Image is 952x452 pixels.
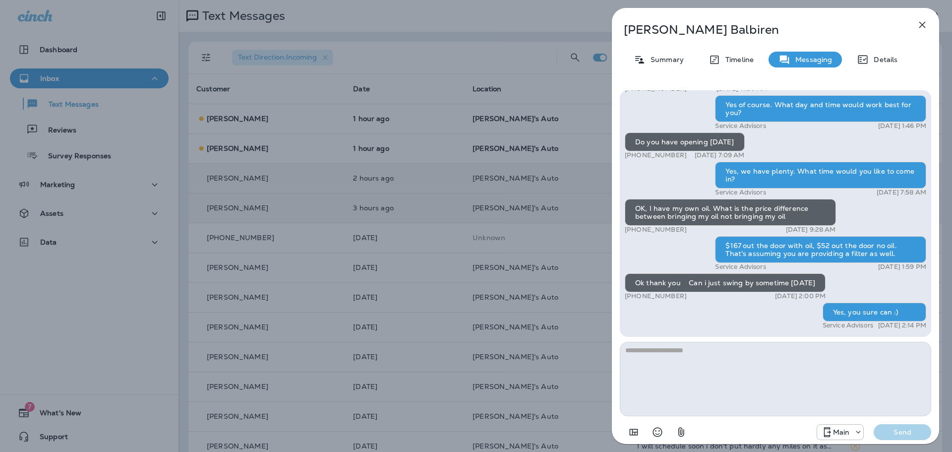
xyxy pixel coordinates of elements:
[715,95,926,122] div: Yes of course. What day and time would work best for you?
[786,226,836,234] p: [DATE] 9:28 AM
[624,23,894,37] p: [PERSON_NAME] Balbiren
[625,132,745,151] div: Do you have opening [DATE]
[646,56,684,64] p: Summary
[720,56,754,64] p: Timeline
[878,322,926,329] p: [DATE] 2:14 PM
[877,189,926,196] p: [DATE] 7:58 AM
[648,422,667,442] button: Select an emoji
[715,263,766,271] p: Service Advisors
[790,56,832,64] p: Messaging
[715,162,926,189] div: Yes, we have plenty. What time would you like to come in?
[625,273,826,292] div: Ok thank you Can i just swing by sometime [DATE]
[878,263,926,271] p: [DATE] 1:59 PM
[823,303,926,322] div: Yes, you sure can :)
[833,428,850,436] p: Main
[625,226,687,234] p: [PHONE_NUMBER]
[624,422,644,442] button: Add in a premade template
[878,122,926,130] p: [DATE] 1:46 PM
[625,151,687,159] p: [PHONE_NUMBER]
[817,426,864,438] div: +1 (941) 231-4423
[775,292,826,300] p: [DATE] 2:00 PM
[695,151,745,159] p: [DATE] 7:09 AM
[625,199,836,226] div: OK, I have my own oil. What is the price difference between bringing my oil not bringing my oil
[715,236,926,263] div: $167 out the door with oil, $52 out the door no oil. That's assuming you are providing a filter a...
[715,189,766,196] p: Service Advisors
[823,322,873,329] p: Service Advisors
[869,56,897,64] p: Details
[625,292,687,300] p: [PHONE_NUMBER]
[715,122,766,130] p: Service Advisors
